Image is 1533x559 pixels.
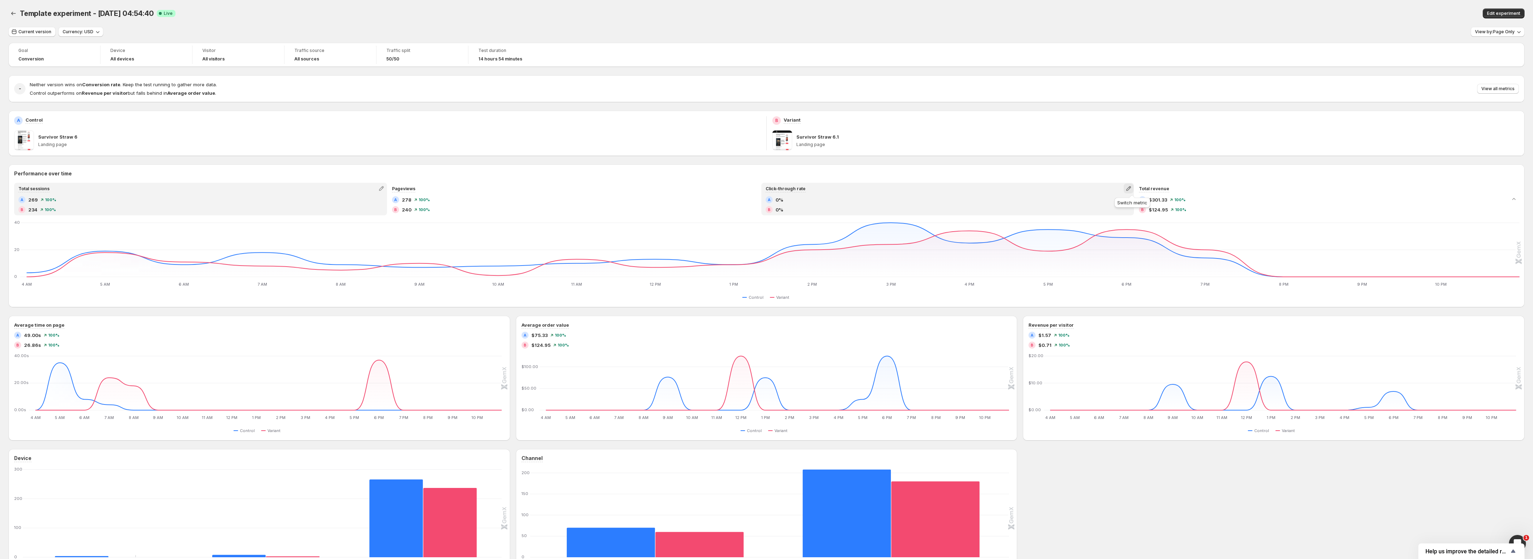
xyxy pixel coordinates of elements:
[1523,535,1529,541] span: 1
[8,8,18,18] button: Back
[369,470,423,557] rect: Control 266
[521,533,527,538] text: 50
[1275,426,1298,435] button: Variant
[30,90,216,96] span: Control outperforms on but falls behind in .
[226,415,237,420] text: 12 PM
[8,27,56,37] button: Current version
[82,90,128,96] strong: Revenue per visitor
[686,415,698,420] text: 10 AM
[82,82,120,87] strong: Conversion rate
[1462,415,1472,420] text: 9 PM
[212,538,266,557] rect: Control 8
[796,133,839,140] p: Survivor Straw 6.1
[24,342,41,349] span: 26.86s
[423,471,477,557] rect: Variant 237
[834,415,843,420] text: 4 PM
[773,470,1009,557] g: Paid social: Control 208,Variant 180
[742,293,766,302] button: Control
[1070,415,1080,420] text: 5 AM
[28,206,38,213] span: 234
[1425,548,1509,555] span: Help us improve the detailed report for A/B campaigns
[1143,415,1153,420] text: 8 AM
[1477,84,1519,94] button: View all metrics
[566,511,655,557] rect: Control 70
[266,540,319,557] rect: Variant 3
[478,48,551,53] span: Test duration
[419,198,430,202] span: 100 %
[1094,415,1105,420] text: 6 AM
[30,82,217,87] span: Neither version wins on . Keep the test running to gather more data.
[45,198,56,202] span: 100 %
[187,470,344,557] g: Tablet: Control 8,Variant 3
[386,56,399,62] span: 50/50
[63,29,93,35] span: Currency: USD
[336,282,346,287] text: 8 AM
[749,295,763,300] span: Control
[1038,332,1051,339] span: $1.57
[48,343,59,347] span: 100 %
[565,415,575,420] text: 5 AM
[18,56,44,62] span: Conversion
[1119,415,1129,420] text: 7 AM
[1282,428,1295,433] span: Variant
[18,186,50,191] span: Total sessions
[521,512,529,517] text: 100
[524,343,526,347] h2: B
[886,282,896,287] text: 3 PM
[14,455,31,462] h3: Device
[14,247,19,252] text: 20
[1481,86,1515,92] span: View all metrics
[164,11,173,16] span: Live
[1291,415,1300,420] text: 2 PM
[650,282,661,287] text: 12 PM
[301,415,310,420] text: 3 PM
[1058,333,1070,337] span: 100 %
[1279,282,1289,287] text: 8 PM
[768,198,771,202] h2: A
[153,415,163,420] text: 9 AM
[1028,407,1041,412] text: $0.00
[14,496,22,501] text: 200
[38,133,77,140] p: Survivor Straw 6
[1175,208,1186,212] span: 100 %
[1254,428,1269,433] span: Control
[531,342,551,349] span: $124.95
[766,186,806,191] span: Click-through rate
[179,282,189,287] text: 6 AM
[234,426,258,435] button: Control
[541,415,551,420] text: 4 AM
[276,415,286,420] text: 2 PM
[1475,29,1515,35] span: View by: Page Only
[386,48,458,53] span: Traffic split
[24,332,41,339] span: 49.00s
[1486,415,1498,420] text: 10 PM
[1339,415,1349,420] text: 4 PM
[202,47,274,63] a: VisitorAll visitors
[18,47,90,63] a: GoalConversion
[1413,415,1423,420] text: 7 PM
[399,415,408,420] text: 7 PM
[802,470,891,557] rect: Control 208
[14,170,1519,177] h2: Performance over time
[614,415,624,420] text: 7 AM
[294,56,319,62] h4: All sources
[784,116,801,123] p: Variant
[478,56,522,62] span: 14 hours 54 minutes
[1045,415,1055,420] text: 4 AM
[776,196,783,203] span: 0%
[711,415,722,420] text: 11 AM
[25,116,43,123] p: Control
[325,415,335,420] text: 4 PM
[129,415,139,420] text: 8 AM
[14,321,64,328] h3: Average time on page
[775,118,778,123] h2: B
[521,407,534,412] text: $0.00
[345,470,502,557] g: Mobile: Control 266,Variant 237
[1471,27,1525,37] button: View by:Page Only
[21,208,23,212] h2: B
[252,415,261,420] text: 1 PM
[979,415,990,420] text: 10 PM
[402,196,411,203] span: 278
[177,415,189,420] text: 10 AM
[202,56,225,62] h4: All visitors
